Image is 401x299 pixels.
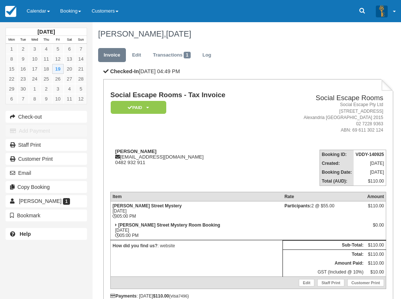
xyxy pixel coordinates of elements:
[103,68,393,75] p: [DATE] 04:49 PM
[6,153,87,165] a: Customer Print
[320,159,354,168] th: Created:
[110,101,164,114] a: Paid
[365,192,386,201] th: Amount
[6,44,17,54] a: 1
[6,84,17,94] a: 29
[17,74,29,84] a: 23
[110,201,283,221] td: [DATE] 05:00 PM
[64,64,75,74] a: 20
[283,201,365,221] td: 2 @ $55.00
[197,48,217,62] a: Log
[29,44,40,54] a: 3
[113,243,157,248] strong: How did you find us?
[75,64,87,74] a: 21
[52,44,64,54] a: 5
[153,293,169,299] strong: $110.00
[75,54,87,64] a: 14
[271,102,383,133] address: Social Escape Pty Ltd [STREET_ADDRESS] Alexandria [GEOGRAPHIC_DATA] 2015 02 7228 9363 ABN: 69 611...
[52,64,64,74] a: 19
[75,94,87,104] a: 12
[6,210,87,221] button: Bookmark
[20,231,31,237] b: Help
[75,44,87,54] a: 7
[6,181,87,193] button: Copy Booking
[365,241,386,250] td: $110.00
[110,91,268,99] h1: Social Escape Rooms - Tax Invoice
[354,168,386,177] td: [DATE]
[147,48,196,62] a: Transactions1
[29,36,40,44] th: Wed
[320,150,354,159] th: Booking ID:
[75,36,87,44] th: Sun
[6,94,17,104] a: 6
[63,198,70,205] span: 1
[17,64,29,74] a: 16
[5,6,16,17] img: checkfront-main-nav-mini-logo.png
[354,159,386,168] td: [DATE]
[115,149,157,154] strong: [PERSON_NAME]
[376,5,388,17] img: A3
[64,36,75,44] th: Sat
[299,279,314,286] a: Edit
[40,36,52,44] th: Thu
[283,192,365,201] th: Rate
[64,54,75,64] a: 13
[111,101,166,114] em: Paid
[52,54,64,64] a: 12
[6,64,17,74] a: 15
[127,48,147,62] a: Edit
[113,242,281,249] p: : website
[113,203,182,208] strong: [PERSON_NAME] Street Mystery
[6,74,17,84] a: 22
[283,250,365,259] th: Total:
[64,74,75,84] a: 27
[75,84,87,94] a: 5
[52,36,64,44] th: Fri
[184,52,191,58] span: 1
[52,74,64,84] a: 26
[347,279,384,286] a: Customer Print
[320,168,354,177] th: Booking Date:
[64,44,75,54] a: 6
[271,94,383,102] h2: Social Escape Rooms
[40,44,52,54] a: 4
[6,36,17,44] th: Mon
[367,203,384,214] div: $110.00
[40,74,52,84] a: 25
[6,228,87,240] a: Help
[283,268,365,277] td: GST (Included @ 10%)
[110,293,386,299] div: : [DATE] (visa )
[17,36,29,44] th: Tue
[283,259,365,268] th: Amount Paid:
[283,241,365,250] th: Sub-Total:
[52,84,64,94] a: 3
[40,54,52,64] a: 11
[110,221,283,240] td: [DATE] 05:00 PM
[6,125,87,137] button: Add Payment
[98,48,126,62] a: Invoice
[6,167,87,179] button: Email
[365,259,386,268] td: $110.00
[367,222,384,234] div: $0.00
[110,192,283,201] th: Item
[29,74,40,84] a: 24
[40,64,52,74] a: 18
[6,195,87,207] a: [PERSON_NAME] 1
[64,84,75,94] a: 4
[19,198,61,204] span: [PERSON_NAME]
[29,84,40,94] a: 1
[110,293,137,299] strong: Payments
[17,84,29,94] a: 30
[52,94,64,104] a: 10
[40,94,52,104] a: 9
[98,30,388,38] h1: [PERSON_NAME],
[365,250,386,259] td: $110.00
[284,203,311,208] strong: Participants
[75,74,87,84] a: 28
[317,279,344,286] a: Staff Print
[17,44,29,54] a: 2
[110,149,268,165] div: [EMAIL_ADDRESS][DOMAIN_NAME] 0482 932 911
[6,139,87,151] a: Staff Print
[17,54,29,64] a: 9
[17,94,29,104] a: 7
